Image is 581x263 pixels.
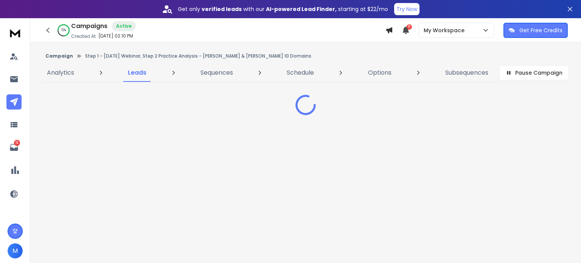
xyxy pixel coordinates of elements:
p: Sequences [200,68,233,77]
strong: AI-powered Lead Finder, [266,5,337,13]
div: Active [112,21,136,31]
a: Analytics [42,64,79,82]
a: Options [364,64,396,82]
strong: verified leads [202,5,242,13]
img: logo [8,26,23,40]
button: M [8,243,23,258]
p: Try Now [396,5,417,13]
p: [DATE] 02:10 PM [98,33,133,39]
p: My Workspace [424,27,468,34]
span: 11 [407,24,412,30]
button: Try Now [394,3,419,15]
p: Leads [128,68,146,77]
h1: Campaigns [71,22,107,31]
button: Pause Campaign [499,65,569,80]
p: Step 1 - [DATE] Webinar, Step 2 Practice Analysis - [PERSON_NAME] & [PERSON_NAME] 10 Domains [85,53,311,59]
a: Subsequences [441,64,493,82]
button: Campaign [45,53,73,59]
a: Sequences [196,64,238,82]
p: Get Free Credits [519,27,562,34]
a: Leads [123,64,151,82]
button: Get Free Credits [503,23,568,38]
p: Options [368,68,391,77]
p: Schedule [287,68,314,77]
p: 72 % [61,28,66,33]
a: Schedule [282,64,318,82]
p: Get only with our starting at $22/mo [178,5,388,13]
p: Analytics [47,68,74,77]
a: 12 [6,140,22,155]
p: Subsequences [445,68,488,77]
p: 12 [14,140,20,146]
p: Created At: [71,33,97,39]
